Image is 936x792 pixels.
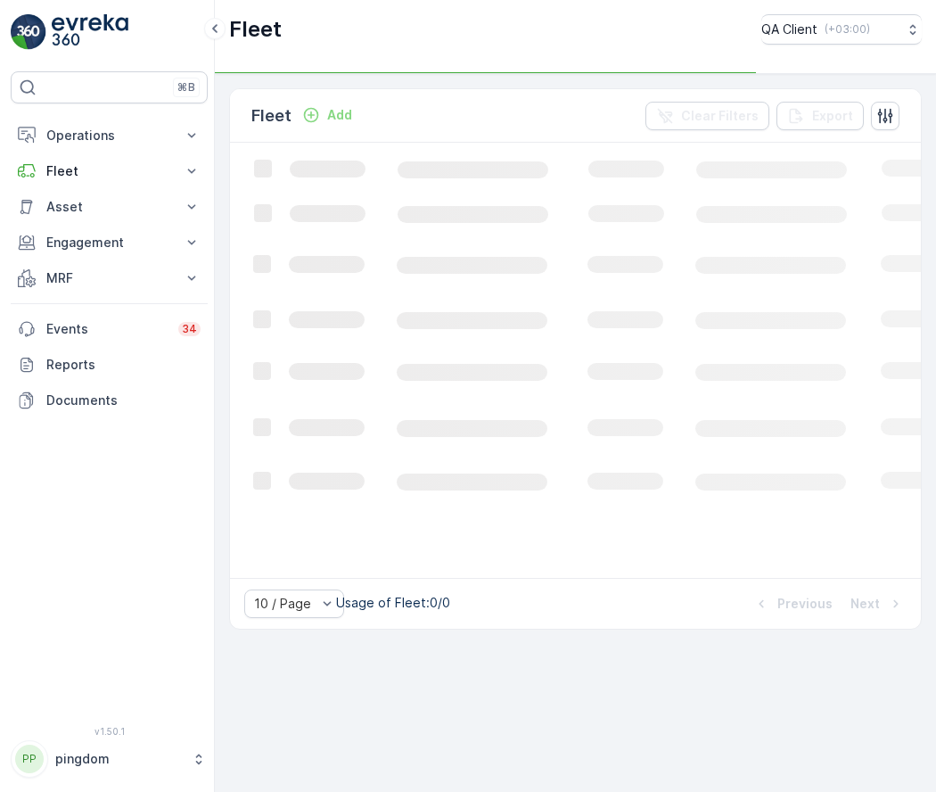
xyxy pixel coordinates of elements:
[46,356,201,374] p: Reports
[46,234,172,252] p: Engagement
[46,269,172,287] p: MRF
[11,726,208,737] span: v 1.50.1
[777,595,833,613] p: Previous
[11,189,208,225] button: Asset
[46,162,172,180] p: Fleet
[295,104,359,126] button: Add
[11,311,208,347] a: Events34
[11,260,208,296] button: MRF
[52,14,128,50] img: logo_light-DOdMpM7g.png
[11,740,208,778] button: PPpingdom
[336,594,450,612] p: Usage of Fleet : 0/0
[55,750,183,768] p: pingdom
[11,14,46,50] img: logo
[751,593,834,615] button: Previous
[849,593,907,615] button: Next
[15,745,44,773] div: PP
[177,80,195,95] p: ⌘B
[11,153,208,189] button: Fleet
[761,14,922,45] button: QA Client(+03:00)
[11,383,208,418] a: Documents
[825,22,870,37] p: ( +03:00 )
[850,595,880,613] p: Next
[11,347,208,383] a: Reports
[812,107,853,125] p: Export
[46,198,172,216] p: Asset
[11,225,208,260] button: Engagement
[761,21,817,38] p: QA Client
[229,15,282,44] p: Fleet
[46,127,172,144] p: Operations
[681,107,759,125] p: Clear Filters
[182,322,197,336] p: 34
[645,102,769,130] button: Clear Filters
[46,320,168,338] p: Events
[11,118,208,153] button: Operations
[776,102,864,130] button: Export
[46,392,201,409] p: Documents
[251,103,291,128] p: Fleet
[327,106,352,124] p: Add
